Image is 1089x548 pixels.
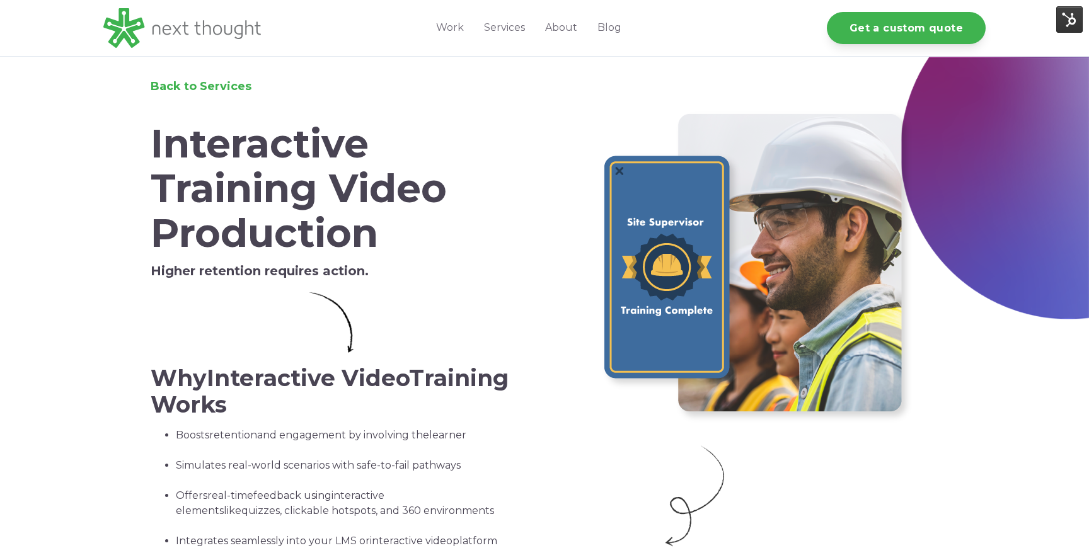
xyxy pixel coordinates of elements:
[1056,6,1083,33] img: HubSpot Tools Menu Toggle
[429,429,466,441] span: learner
[209,429,257,441] span: retention
[176,458,512,488] li: Simulates real-world scenarios with safe-to-fail pathways
[151,79,251,93] a: Back to Services
[827,12,986,44] a: Get a custom quote
[151,365,512,418] h2: Why Training Works
[284,505,329,517] span: clickable
[370,535,452,547] span: interactive video
[151,263,512,278] h5: Higher retention requires action.
[309,292,354,353] img: Simple Arrow
[597,110,912,425] img: Construction 1
[176,488,512,534] li: Offers feedback using like
[657,445,733,547] img: Artboard 20
[241,505,282,517] span: quizzes,
[151,122,512,256] h1: Interactive Training Video Production
[207,489,253,501] span: real-time
[331,505,494,517] span: hotspots, and 360 environments
[452,535,497,547] span: platform
[207,364,409,392] span: Interactive Video
[176,428,512,458] li: Boosts and engagement by involving the
[103,8,261,48] img: LG - NextThought Logo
